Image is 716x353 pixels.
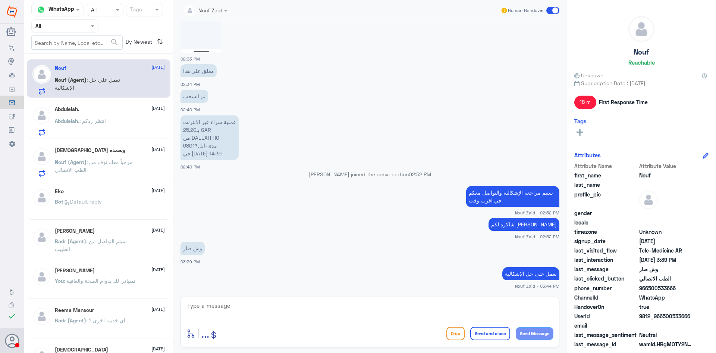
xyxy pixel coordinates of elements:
[502,267,559,280] p: 27/8/2025, 3:44 PM
[574,191,638,208] span: profile_pic
[64,278,135,284] span: : تمنياتي لك بدوام الصحة والعافية
[201,325,209,342] button: ...
[574,265,638,273] span: last_message
[180,64,217,77] p: 27/8/2025, 2:34 PM
[628,59,655,66] h6: Reachable
[180,164,200,169] span: 02:40 PM
[639,312,693,320] span: 9812_966500533666
[32,188,51,207] img: defaultAdmin.png
[32,106,51,125] img: defaultAdmin.png
[516,327,553,340] button: Send Message
[123,35,154,50] span: By Newest
[639,275,693,282] span: الطب الاتصالي
[151,227,165,233] span: [DATE]
[639,247,693,254] span: Tele-Medicine AR
[489,218,559,231] p: 27/8/2025, 2:52 PM
[574,162,638,170] span: Attribute Name
[32,36,122,49] input: Search by Name, Local etc…
[574,275,638,282] span: last_clicked_button
[574,284,638,292] span: phone_number
[151,146,165,153] span: [DATE]
[110,38,119,47] span: search
[574,181,638,189] span: last_name
[7,312,16,321] i: check
[639,191,658,209] img: defaultAdmin.png
[55,118,79,124] span: Abdulelah.
[55,347,108,353] h5: سبحان الله
[32,65,51,84] img: defaultAdmin.png
[629,16,654,42] img: defaultAdmin.png
[574,312,638,320] span: UserId
[55,307,94,313] h5: Reema Mansour
[32,307,51,326] img: defaultAdmin.png
[639,228,693,236] span: Unknown
[508,7,544,14] span: Human Handover
[157,35,163,48] i: ⇅
[639,219,693,226] span: null
[55,65,66,71] h5: Nouf
[515,233,559,240] span: Nouf Zaid - 02:52 PM
[151,266,165,273] span: [DATE]
[63,198,102,205] span: : Default reply
[35,4,47,15] img: whatsapp.png
[574,79,709,87] span: Subscription Date : [DATE]
[55,238,86,244] span: Badr (Agent)
[639,294,693,301] span: 2
[180,259,200,264] span: 03:39 PM
[409,171,431,177] span: 02:52 PM
[466,186,559,207] p: 27/8/2025, 2:52 PM
[639,256,693,264] span: 2025-08-27T12:39:34.955Z
[574,228,638,236] span: timezone
[55,159,87,165] span: Nouf (Agent)
[574,294,638,301] span: ChannelId
[574,322,638,329] span: email
[446,327,465,340] button: Drop
[574,237,638,245] span: signup_date
[55,77,87,83] span: Nouf (Agent)
[151,306,165,313] span: [DATE]
[55,188,64,195] h5: Eko
[86,317,125,323] span: : اي خدمه اخرى ؟
[55,228,95,234] h5: Anas
[5,334,19,348] button: Avatar
[151,346,165,352] span: [DATE]
[574,340,638,348] span: last_message_id
[151,187,165,194] span: [DATE]
[55,198,63,205] span: Bot
[639,171,693,179] span: Nouf
[574,219,638,226] span: locale
[574,171,638,179] span: first_name
[180,170,559,178] p: [PERSON_NAME] joined the conversation
[639,284,693,292] span: 966500533666
[32,267,51,286] img: defaultAdmin.png
[639,331,693,339] span: 0
[110,36,119,49] button: search
[574,303,638,311] span: HandoverOn
[55,238,127,252] span: : سيتم التواصل من الطبيب
[599,98,648,106] span: First Response Time
[55,77,120,91] span: : نعمل على حل الإشكالية
[55,267,95,274] h5: Mohammed ALRASHED
[639,322,693,329] span: null
[180,90,208,103] p: 27/8/2025, 2:40 PM
[7,6,17,18] img: Widebot Logo
[32,147,51,166] img: defaultAdmin.png
[515,283,559,289] span: Nouf Zaid - 03:44 PM
[55,147,125,154] h5: سبحان الله وبحمده
[574,152,601,158] h6: Attributes
[151,105,165,112] span: [DATE]
[574,118,587,124] h6: Tags
[180,82,200,87] span: 02:34 PM
[180,242,205,255] p: 27/8/2025, 3:39 PM
[79,118,106,124] span: : انتظر ردكم
[129,5,142,15] div: Tags
[634,48,649,56] h5: Nouf
[574,71,603,79] span: Unknown
[55,278,64,284] span: You
[574,331,638,339] span: last_message_sentiment
[180,56,200,61] span: 02:33 PM
[639,265,693,273] span: وش صار
[639,237,693,245] span: 2025-08-27T11:14:28.843Z
[639,303,693,311] span: true
[639,340,693,348] span: wamid.HBgMOTY2NTAwNTMzNjY2FQIAEhgUM0FBREZFOEM5NDgwRDBGQTJEODMA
